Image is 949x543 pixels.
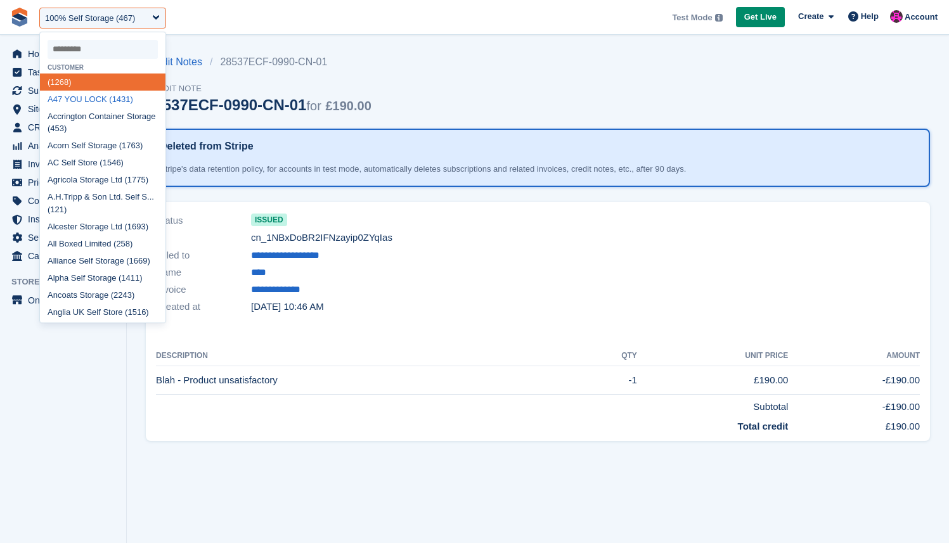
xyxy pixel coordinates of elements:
[40,73,165,91] div: (1268)
[890,10,903,23] img: Jamie Carroll
[156,248,251,263] span: Billed to
[40,269,165,286] div: Alpha Self Storage (1411)
[306,99,321,113] span: for
[788,346,920,366] th: Amount
[28,118,104,136] span: CRM
[582,346,637,366] th: QTY
[40,189,165,219] div: A.H.Tripp & Son Ltd. Self S... (121)
[28,82,104,99] span: Subscriptions
[156,283,251,297] span: Invoice
[788,395,920,414] td: -£190.00
[637,366,788,395] td: £190.00
[905,11,938,23] span: Account
[28,174,104,191] span: Pricing
[251,300,324,314] time: 2023-05-26 09:46:08 UTC
[28,192,104,210] span: Coupons
[6,291,120,309] a: menu
[6,247,120,265] a: menu
[146,96,371,113] h1: 28537ECF-0990-CN-01
[156,231,251,245] span: ID
[6,155,120,173] a: menu
[637,346,788,366] th: Unit Price
[156,300,251,314] span: Created at
[156,265,251,280] span: Name
[325,99,371,113] span: £190.00
[672,11,712,24] span: Test Mode
[156,214,251,228] span: Status
[40,137,165,155] div: Acorn Self Storage (1763)
[744,11,777,23] span: Get Live
[6,45,120,63] a: menu
[28,45,104,63] span: Home
[6,192,120,210] a: menu
[146,82,371,95] span: Credit Note
[582,366,637,395] td: -1
[28,137,104,155] span: Analytics
[40,91,165,108] div: A47 YOU LOCK (1431)
[40,108,165,137] div: Accrington Container Storage (453)
[10,8,29,27] img: stora-icon-8386f47178a22dfd0bd8f6a31ec36ba5ce8667c1dd55bd0f319d3a0aa187defe.svg
[160,139,254,154] h1: Deleted from Stripe
[156,366,582,395] td: Blah - Product unsatisfactory
[6,118,120,136] a: menu
[45,12,135,25] div: 100% Self Storage (467)
[156,346,582,366] th: Description
[11,276,126,288] span: Storefront
[798,10,823,23] span: Create
[6,63,120,81] a: menu
[160,163,916,176] div: Stripe's data retention policy, for accounts in test mode, automatically deletes subscriptions an...
[6,100,120,118] a: menu
[6,229,120,246] a: menu
[28,229,104,246] span: Settings
[40,235,165,252] div: All Boxed Limited (258)
[28,63,104,81] span: Tasks
[40,252,165,269] div: Alliance Self Storage (1669)
[6,174,120,191] a: menu
[28,210,104,228] span: Insurance
[40,218,165,235] div: Alcester Storage Ltd (1693)
[40,172,165,189] div: Agricola Storage Ltd (1775)
[28,100,104,118] span: Sites
[40,303,165,321] div: Anglia UK Self Store (1516)
[738,421,789,431] strong: Total credit
[40,286,165,303] div: Ancoats Storage (2243)
[28,247,104,265] span: Capital
[40,64,165,71] div: Customer
[861,10,879,23] span: Help
[28,291,104,309] span: Online Store
[788,366,920,395] td: -£190.00
[146,54,371,70] nav: breadcrumbs
[251,231,392,245] span: cn_1NBxDoBR2IFNzayip0ZYqIas
[736,7,785,28] a: Get Live
[156,395,788,414] td: Subtotal
[788,414,920,434] td: £190.00
[6,137,120,155] a: menu
[40,155,165,172] div: AC Self Store (1546)
[146,54,210,70] a: Credit Notes
[251,214,287,226] span: issued
[6,82,120,99] a: menu
[6,210,120,228] a: menu
[715,14,723,22] img: icon-info-grey-7440780725fd019a000dd9b08b2336e03edf1995a4989e88bcd33f0948082b44.svg
[28,155,104,173] span: Invoices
